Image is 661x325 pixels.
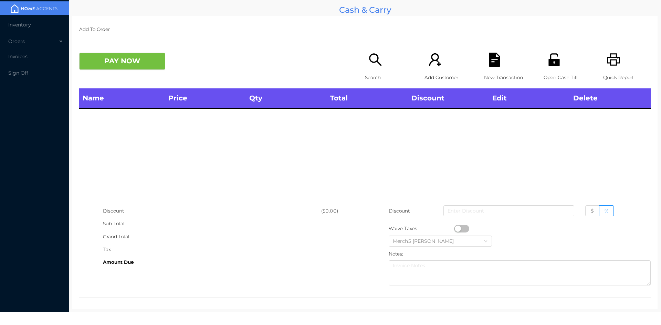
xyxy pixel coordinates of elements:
[368,53,382,67] i: icon: search
[103,205,321,217] div: Discount
[8,22,31,28] span: Inventory
[408,88,489,108] th: Discount
[165,88,246,108] th: Price
[605,208,608,214] span: %
[544,71,591,84] p: Open Cash Till
[103,243,321,256] div: Tax
[321,205,365,217] div: ($0.00)
[389,251,403,257] label: Notes:
[8,3,60,14] img: mainBanner
[246,88,327,108] th: Qty
[79,53,165,70] button: PAY NOW
[103,256,321,269] div: Amount Due
[72,3,658,16] div: Cash & Carry
[424,71,472,84] p: Add Customer
[365,71,412,84] p: Search
[484,71,532,84] p: New Transaction
[607,53,621,67] i: icon: printer
[591,208,594,214] span: $
[8,53,28,59] span: Invoices
[8,70,28,76] span: Sign Off
[547,53,561,67] i: icon: unlock
[327,88,408,108] th: Total
[603,71,651,84] p: Quick Report
[103,230,321,243] div: Grand Total
[79,88,165,108] th: Name
[570,88,651,108] th: Delete
[389,205,410,217] p: Discount
[489,88,570,108] th: Edit
[487,53,502,67] i: icon: file-text
[103,217,321,230] div: Sub-Total
[389,222,454,235] div: Waive Taxes
[484,239,488,244] i: icon: down
[443,205,574,216] input: Enter Discount
[393,236,461,246] div: Merch5 Lawrence
[428,53,442,67] i: icon: user-add
[79,23,651,36] p: Add To Order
